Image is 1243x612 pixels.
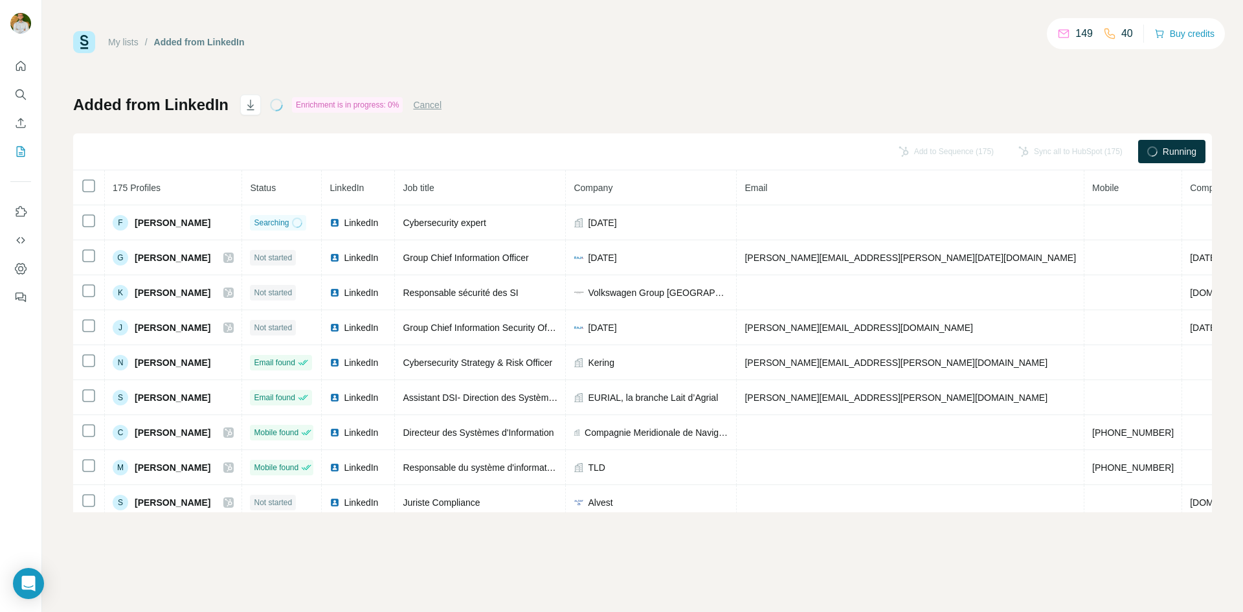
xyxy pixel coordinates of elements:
[574,288,584,298] img: company-logo
[344,496,378,509] span: LinkedIn
[254,462,298,473] span: Mobile found
[10,83,31,106] button: Search
[1075,26,1093,41] p: 149
[403,357,552,368] span: Cybersecurity Strategy & Risk Officer
[254,392,295,403] span: Email found
[588,286,728,299] span: Volkswagen Group [GEOGRAPHIC_DATA]
[330,323,340,333] img: LinkedIn logo
[1163,145,1196,158] span: Running
[403,253,528,263] span: Group Chief Information Officer
[73,31,95,53] img: Surfe Logo
[154,36,245,49] div: Added from LinkedIn
[403,462,674,473] span: Responsable du système d'information EMEAI / IT Manager EMEAI
[403,288,518,298] span: Responsable sécurité des SI
[113,250,128,266] div: G
[574,323,584,333] img: company-logo
[135,356,210,369] span: [PERSON_NAME]
[73,95,229,115] h1: Added from LinkedIn
[113,355,128,370] div: N
[403,427,554,438] span: Directeur des Systèmes d'Information
[745,183,767,193] span: Email
[254,252,292,264] span: Not started
[413,98,442,111] button: Cancel
[403,392,617,403] span: Assistant DSI- Direction des Systèmes d'Informations
[745,392,1047,403] span: [PERSON_NAME][EMAIL_ADDRESS][PERSON_NAME][DOMAIN_NAME]
[254,427,298,438] span: Mobile found
[135,216,210,229] span: [PERSON_NAME]
[113,390,128,405] div: S
[344,356,378,369] span: LinkedIn
[113,495,128,510] div: S
[588,321,616,334] span: [DATE]
[344,391,378,404] span: LinkedIn
[574,497,584,508] img: company-logo
[10,111,31,135] button: Enrich CSV
[1092,462,1174,473] span: [PHONE_NUMBER]
[330,183,364,193] span: LinkedIn
[108,37,139,47] a: My lists
[403,183,434,193] span: Job title
[113,215,128,231] div: F
[588,496,612,509] span: Alvest
[10,229,31,252] button: Use Surfe API
[113,320,128,335] div: J
[403,497,480,508] span: Juriste Compliance
[254,322,292,334] span: Not started
[13,568,44,599] div: Open Intercom Messenger
[588,461,605,474] span: TLD
[574,183,612,193] span: Company
[135,461,210,474] span: [PERSON_NAME]
[254,287,292,299] span: Not started
[745,357,1047,368] span: [PERSON_NAME][EMAIL_ADDRESS][PERSON_NAME][DOMAIN_NAME]
[745,323,972,333] span: [PERSON_NAME][EMAIL_ADDRESS][DOMAIN_NAME]
[10,286,31,309] button: Feedback
[1092,427,1174,438] span: [PHONE_NUMBER]
[292,97,403,113] div: Enrichment is in progress: 0%
[135,496,210,509] span: [PERSON_NAME]
[254,497,292,508] span: Not started
[344,251,378,264] span: LinkedIn
[403,323,564,333] span: Group Chief Information Security Officer
[344,321,378,334] span: LinkedIn
[330,288,340,298] img: LinkedIn logo
[10,13,31,34] img: Avatar
[745,253,1076,263] span: [PERSON_NAME][EMAIL_ADDRESS][PERSON_NAME][DATE][DOMAIN_NAME]
[330,427,340,438] img: LinkedIn logo
[145,36,148,49] li: /
[113,460,128,475] div: M
[10,257,31,280] button: Dashboard
[588,216,616,229] span: [DATE]
[403,218,486,228] span: Cybersecurity expert
[254,217,289,229] span: Searching
[588,251,616,264] span: [DATE]
[330,392,340,403] img: LinkedIn logo
[344,426,378,439] span: LinkedIn
[588,356,614,369] span: Kering
[1121,26,1133,41] p: 40
[585,426,728,439] span: Compagnie Meridionale de Navigation - Groupe STEF
[330,253,340,263] img: LinkedIn logo
[330,357,340,368] img: LinkedIn logo
[135,286,210,299] span: [PERSON_NAME]
[344,286,378,299] span: LinkedIn
[113,285,128,300] div: K
[113,425,128,440] div: C
[330,218,340,228] img: LinkedIn logo
[135,391,210,404] span: [PERSON_NAME]
[330,462,340,473] img: LinkedIn logo
[10,200,31,223] button: Use Surfe on LinkedIn
[574,253,584,263] img: company-logo
[1154,25,1215,43] button: Buy credits
[250,183,276,193] span: Status
[135,251,210,264] span: [PERSON_NAME]
[135,321,210,334] span: [PERSON_NAME]
[344,461,378,474] span: LinkedIn
[254,357,295,368] span: Email found
[10,140,31,163] button: My lists
[1092,183,1119,193] span: Mobile
[344,216,378,229] span: LinkedIn
[135,426,210,439] span: [PERSON_NAME]
[588,391,718,404] span: EURIAL, la branche Lait d’Agrial
[10,54,31,78] button: Quick start
[113,183,161,193] span: 175 Profiles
